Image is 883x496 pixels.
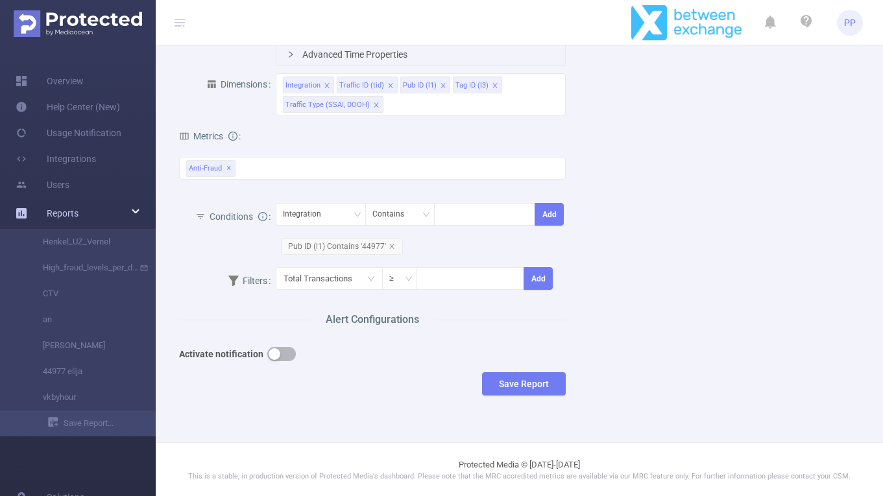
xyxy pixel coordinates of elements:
[186,160,236,177] span: Anti-Fraud
[372,204,413,225] div: Contains
[482,372,566,396] button: Save Report
[276,43,565,65] div: icon: rightAdvanced Time Properties
[228,132,237,141] i: icon: info-circle
[26,359,140,384] a: 44977 elija
[258,212,267,221] i: icon: info-circle
[422,211,430,220] i: icon: down
[387,82,394,90] i: icon: close
[16,94,120,120] a: Help Center (New)
[453,77,502,93] li: Tag ID (l3)
[179,131,223,141] span: Metrics
[48,410,156,436] a: Save Report...
[16,68,84,94] a: Overview
[287,51,295,58] i: icon: right
[389,243,395,250] i: icon: close
[16,172,69,198] a: Users
[324,82,330,90] i: icon: close
[210,211,267,222] span: Conditions
[492,82,498,90] i: icon: close
[26,281,140,307] a: CTV
[228,276,267,286] span: Filters
[283,96,383,113] li: Traffic Type (SSAI, DOOH)
[285,97,370,113] div: Traffic Type (SSAI, DOOH)
[26,384,140,410] a: vkbyhour
[389,268,403,289] div: ≥
[26,307,140,333] a: an
[373,102,380,110] i: icon: close
[26,333,140,359] a: [PERSON_NAME]
[26,255,140,281] a: High_fraud_levels_per_day
[179,349,263,359] b: Activate notification
[405,275,413,284] i: icon: down
[16,120,121,146] a: Usage Notification
[354,211,361,220] i: icon: down
[844,10,856,36] span: PP
[47,200,79,226] a: Reports
[400,77,450,93] li: Pub ID (l1)
[26,229,140,255] a: Henkel_UZ_Vernel
[283,204,330,225] div: Integration
[206,79,267,89] span: Dimensions
[14,10,142,37] img: Protected Media
[47,208,79,218] span: Reports
[310,312,435,327] span: Alert Configurations
[226,161,232,176] span: ✕
[403,77,437,94] div: Pub ID (l1)
[16,146,96,172] a: Integrations
[339,77,384,94] div: Traffic ID (tid)
[281,238,403,255] span: Pub ID (l1) Contains '44977'
[455,77,489,94] div: Tag ID (l3)
[285,77,321,94] div: Integration
[524,267,553,290] button: Add
[535,203,564,226] button: Add
[337,77,398,93] li: Traffic ID (tid)
[188,471,851,482] p: This is a stable, in production version of Protected Media's dashboard. Please note that the MRC ...
[283,77,334,93] li: Integration
[440,82,446,90] i: icon: close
